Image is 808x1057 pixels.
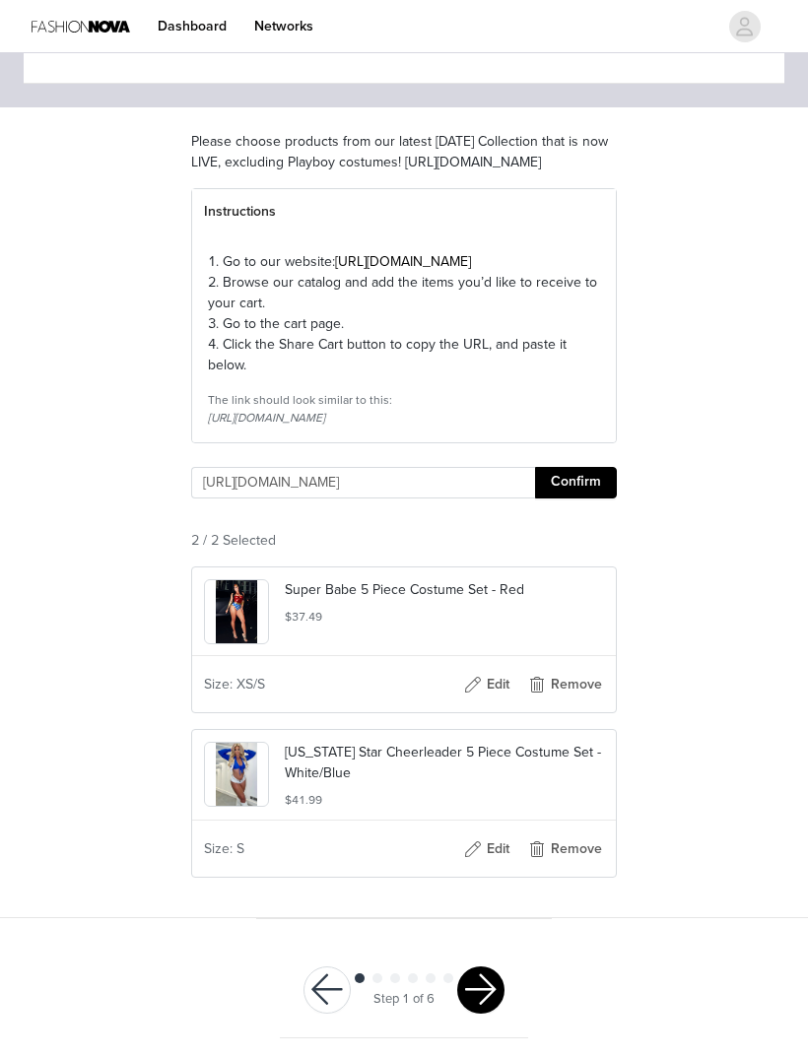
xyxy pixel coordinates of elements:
[216,580,258,643] img: product image
[285,579,604,600] p: Super Babe 5 Piece Costume Set - Red
[242,4,325,48] a: Networks
[146,4,238,48] a: Dashboard
[191,131,617,172] p: Please choose products from our latest [DATE] Collection that is now LIVE, excluding Playboy cost...
[446,669,525,700] button: Edit
[285,608,604,626] h5: $37.49
[191,467,535,498] input: Checkout URL
[208,409,600,427] div: [URL][DOMAIN_NAME]
[204,674,265,694] span: Size: XS/S
[216,743,258,806] img: product image
[285,742,604,783] p: [US_STATE] Star Cheerleader 5 Piece Costume Set - White/Blue
[208,313,600,334] p: 3. Go to the cart page.
[208,251,600,272] p: 1. Go to our website:
[191,530,276,551] span: 2 / 2 Selected
[32,4,130,48] img: Fashion Nova Logo
[735,11,754,42] div: avatar
[525,669,604,700] button: Remove
[535,467,617,498] button: Confirm
[192,189,616,234] div: Instructions
[204,838,244,859] span: Size: S
[446,833,525,865] button: Edit
[208,391,600,409] div: The link should look similar to this:
[208,334,600,375] p: 4. Click the Share Cart button to copy the URL, and paste it below.
[285,791,604,809] h5: $41.99
[335,253,471,270] a: [URL][DOMAIN_NAME]
[373,990,435,1010] div: Step 1 of 6
[525,833,604,865] button: Remove
[208,272,600,313] p: 2. Browse our catalog and add the items you’d like to receive to your cart.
